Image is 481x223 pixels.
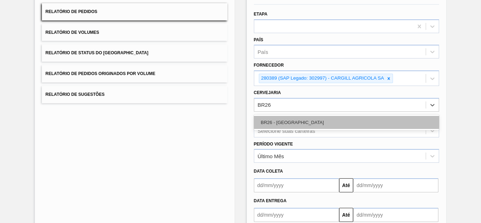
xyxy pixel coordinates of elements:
[45,71,155,76] span: Relatório de Pedidos Originados por Volume
[254,63,284,68] label: Fornecedor
[42,24,227,41] button: Relatório de Volumes
[254,90,281,95] label: Cervejaria
[45,9,97,14] span: Relatório de Pedidos
[42,3,227,20] button: Relatório de Pedidos
[353,208,438,222] input: dd/mm/yyyy
[254,37,263,42] label: País
[339,208,353,222] button: Até
[339,178,353,192] button: Até
[45,50,148,55] span: Relatório de Status do [GEOGRAPHIC_DATA]
[254,198,287,203] span: Data entrega
[254,208,339,222] input: dd/mm/yyyy
[254,12,268,17] label: Etapa
[45,92,105,97] span: Relatório de Sugestões
[42,86,227,103] button: Relatório de Sugestões
[353,178,438,192] input: dd/mm/yyyy
[258,128,315,134] div: Selecione suas carteiras
[254,178,339,192] input: dd/mm/yyyy
[258,49,268,55] div: País
[42,44,227,62] button: Relatório de Status do [GEOGRAPHIC_DATA]
[254,142,293,147] label: Período Vigente
[254,116,439,129] div: BR26 - [GEOGRAPHIC_DATA]
[259,74,385,83] div: 280389 (SAP Legado: 302997) - CARGILL AGRICOLA SA
[45,30,99,35] span: Relatório de Volumes
[254,169,283,174] span: Data coleta
[42,65,227,82] button: Relatório de Pedidos Originados por Volume
[258,153,284,159] div: Último Mês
